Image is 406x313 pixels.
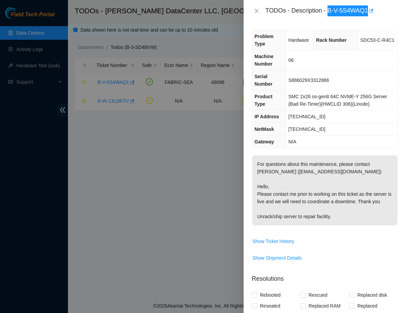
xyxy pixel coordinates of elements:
[265,5,398,16] div: TODOs - Description - B-V-5S4WAQ1
[252,155,398,225] p: For questions about this maintenance, please contact [PERSON_NAME] ([EMAIL_ADDRESS][DOMAIN_NAME])...
[254,8,259,14] span: close
[254,139,274,144] span: Gateway
[254,94,272,107] span: Product Type
[252,8,261,14] button: Close
[252,254,302,262] span: Show Shipment Details
[316,37,347,43] span: Rack Number
[288,57,294,63] span: 06
[288,77,329,83] span: S886029X3312866
[355,290,390,300] span: Replaced disk
[254,114,279,119] span: IP Address
[252,269,398,283] p: Resolutions
[306,300,343,311] span: Replaced RAM
[252,238,294,245] span: Show Ticket History
[288,114,325,119] span: [TECHNICAL_ID]
[360,37,394,43] span: SDC53-C-R4C1
[288,126,325,132] span: [TECHNICAL_ID]
[288,94,387,107] span: SMC 2x26 os-gen8 64C NVME-Y 256G Server {Bad Re-Timer}{HWCLID 306}{Linode}
[288,139,296,144] span: N/A
[252,236,295,247] button: Show Ticket History
[254,54,273,67] span: Machine Number
[257,290,283,300] span: Rebooted
[254,34,273,47] span: Problem Type
[288,37,309,43] span: Hardware
[254,126,274,132] span: NetMask
[254,74,272,87] span: Serial Number
[252,253,302,263] button: Show Shipment Details
[306,290,330,300] span: Rescued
